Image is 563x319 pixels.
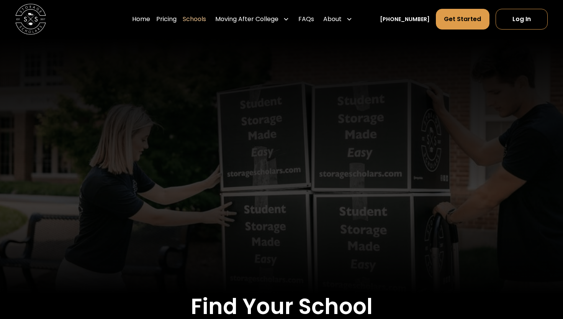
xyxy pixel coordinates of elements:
a: Pricing [156,8,177,30]
a: FAQs [298,8,314,30]
a: Log In [496,9,548,30]
a: Schools [183,8,206,30]
div: About [323,15,342,24]
img: Storage Scholars main logo [15,4,46,35]
a: Get Started [436,9,489,30]
div: Moving After College [212,8,292,30]
a: [PHONE_NUMBER] [380,15,430,23]
a: Home [132,8,150,30]
div: About [320,8,355,30]
div: Moving After College [215,15,278,24]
